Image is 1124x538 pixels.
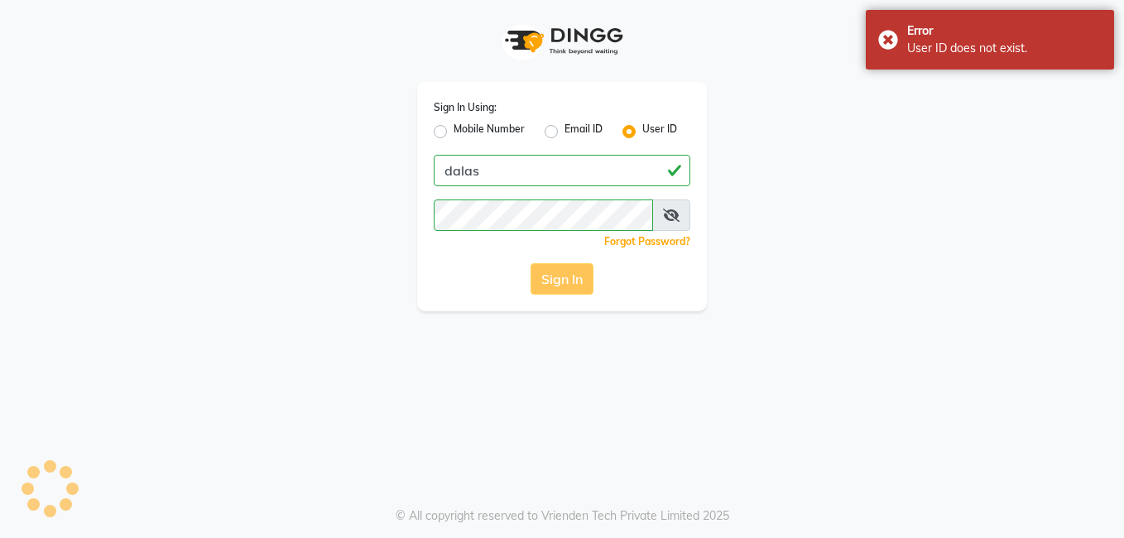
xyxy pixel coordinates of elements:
label: User ID [642,122,677,142]
label: Sign In Using: [434,100,497,115]
a: Forgot Password? [604,235,690,247]
img: logo1.svg [496,17,628,65]
div: Error [907,22,1102,40]
label: Mobile Number [454,122,525,142]
div: User ID does not exist. [907,40,1102,57]
label: Email ID [564,122,603,142]
input: Username [434,155,690,186]
input: Username [434,199,653,231]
